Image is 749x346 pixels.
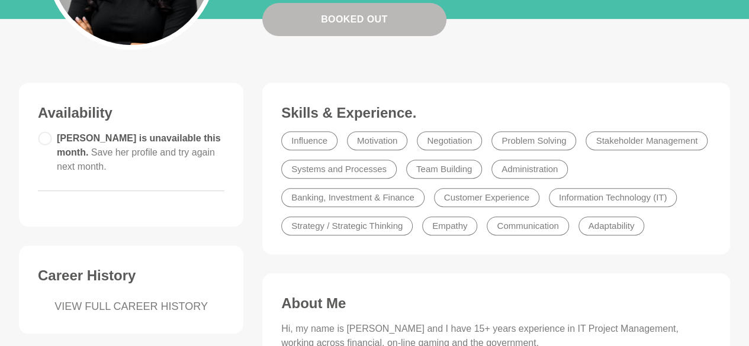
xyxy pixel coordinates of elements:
[38,267,224,284] h3: Career History
[38,299,224,315] a: VIEW FULL CAREER HISTORY
[38,104,224,122] h3: Availability
[57,147,215,172] span: Save her profile and try again next month.
[281,104,711,122] h3: Skills & Experience.
[57,133,221,172] span: [PERSON_NAME] is unavailable this month.
[281,295,711,312] h3: About Me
